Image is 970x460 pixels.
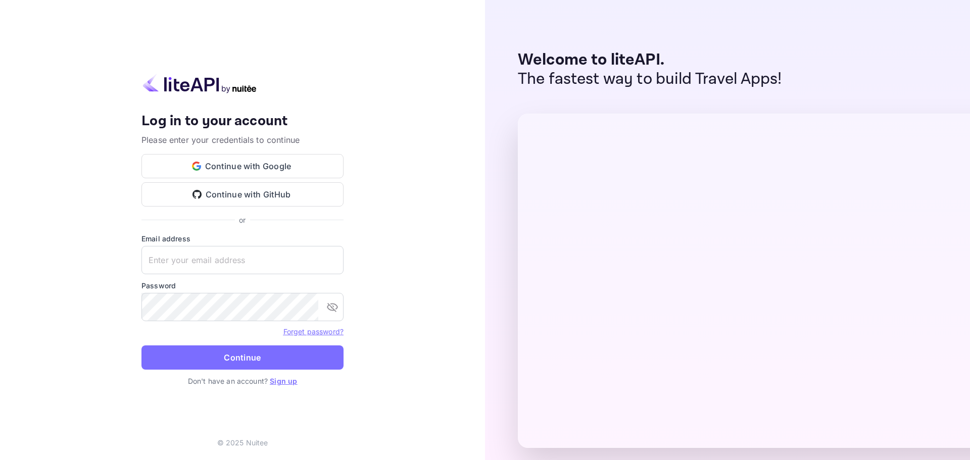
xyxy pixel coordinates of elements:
input: Enter your email address [141,246,344,274]
img: liteapi [141,74,258,93]
a: Forget password? [283,326,344,336]
h4: Log in to your account [141,113,344,130]
p: Don't have an account? [141,376,344,386]
button: toggle password visibility [322,297,343,317]
button: Continue with Google [141,154,344,178]
button: Continue [141,345,344,370]
a: Sign up [270,377,297,385]
p: Please enter your credentials to continue [141,134,344,146]
button: Continue with GitHub [141,182,344,207]
label: Email address [141,233,344,244]
p: The fastest way to build Travel Apps! [518,70,782,89]
p: © 2025 Nuitee [217,437,268,448]
p: or [239,215,246,225]
label: Password [141,280,344,291]
a: Forget password? [283,327,344,336]
p: Welcome to liteAPI. [518,50,782,70]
